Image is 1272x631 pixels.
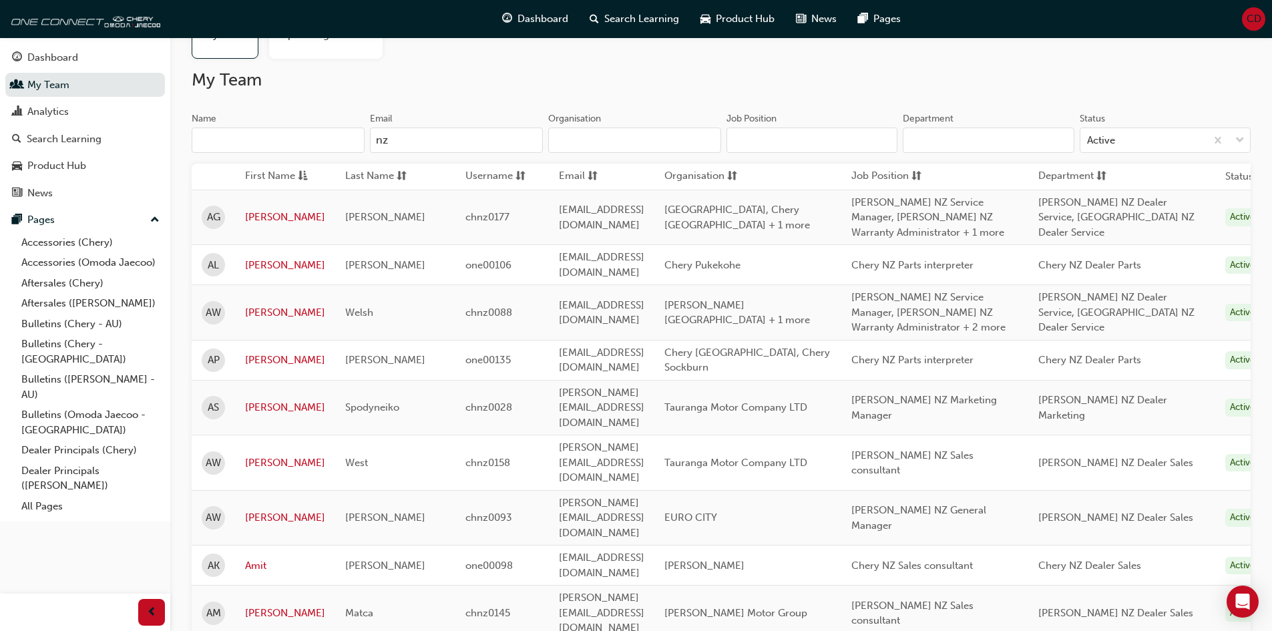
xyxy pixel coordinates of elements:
[245,168,319,185] button: First Nameasc-icon
[727,168,737,185] span: sorting-icon
[207,210,220,225] span: AG
[515,168,525,185] span: sorting-icon
[559,387,644,429] span: [PERSON_NAME][EMAIL_ADDRESS][DOMAIN_NAME]
[147,604,157,621] span: prev-icon
[517,11,568,27] span: Dashboard
[1225,208,1260,226] div: Active
[664,204,810,231] span: [GEOGRAPHIC_DATA], Chery [GEOGRAPHIC_DATA] + 1 more
[12,214,22,226] span: pages-icon
[604,11,679,27] span: Search Learning
[690,5,785,33] a: car-iconProduct Hub
[345,306,373,319] span: Welsh
[664,259,740,271] span: Chery Pukekohe
[559,299,644,327] span: [EMAIL_ADDRESS][DOMAIN_NAME]
[911,168,921,185] span: sorting-icon
[397,168,407,185] span: sorting-icon
[1038,354,1141,366] span: Chery NZ Dealer Parts
[16,314,165,335] a: Bulletins (Chery - AU)
[345,401,399,413] span: Spodyneiko
[27,50,78,65] div: Dashboard
[465,168,513,185] span: Username
[7,5,160,32] a: oneconnect
[206,606,221,621] span: AM
[27,132,101,147] div: Search Learning
[903,128,1074,153] input: Department
[548,128,721,153] input: Organisation
[345,168,394,185] span: Last Name
[206,510,221,525] span: AW
[851,504,986,532] span: [PERSON_NAME] NZ General Manager
[206,455,221,471] span: AW
[664,401,807,413] span: Tauranga Motor Company LTD
[27,212,55,228] div: Pages
[851,168,909,185] span: Job Position
[345,560,425,572] span: [PERSON_NAME]
[245,353,325,368] a: [PERSON_NAME]
[370,112,393,126] div: Email
[298,168,308,185] span: asc-icon
[16,405,165,440] a: Bulletins (Omoda Jaecoo - [GEOGRAPHIC_DATA])
[1247,11,1261,27] span: CD
[903,112,953,126] div: Department
[5,208,165,232] button: Pages
[16,369,165,405] a: Bulletins ([PERSON_NAME] - AU)
[796,11,806,27] span: news-icon
[726,128,897,153] input: Job Position
[559,251,644,278] span: [EMAIL_ADDRESS][DOMAIN_NAME]
[5,43,165,208] button: DashboardMy TeamAnalyticsSearch LearningProduct HubNews
[5,127,165,152] a: Search Learning
[1235,132,1245,150] span: down-icon
[847,5,911,33] a: pages-iconPages
[588,168,598,185] span: sorting-icon
[5,45,165,70] a: Dashboard
[1038,394,1167,421] span: [PERSON_NAME] NZ Dealer Marketing
[5,73,165,97] a: My Team
[851,291,1006,333] span: [PERSON_NAME] NZ Service Manager, [PERSON_NAME] NZ Warranty Administrator + 2 more
[16,293,165,314] a: Aftersales ([PERSON_NAME])
[465,259,511,271] span: one00106
[716,11,775,27] span: Product Hub
[1096,168,1106,185] span: sorting-icon
[664,560,745,572] span: [PERSON_NAME]
[1225,399,1260,417] div: Active
[12,106,22,118] span: chart-icon
[1038,168,1094,185] span: Department
[491,5,579,33] a: guage-iconDashboard
[726,112,777,126] div: Job Position
[150,212,160,229] span: up-icon
[16,252,165,273] a: Accessories (Omoda Jaecoo)
[1225,169,1253,184] th: Status
[245,305,325,321] a: [PERSON_NAME]
[851,168,925,185] button: Job Positionsorting-icon
[1087,133,1115,148] div: Active
[873,11,901,27] span: Pages
[1225,351,1260,369] div: Active
[1225,509,1260,527] div: Active
[465,354,511,366] span: one00135
[465,401,512,413] span: chnz0028
[16,232,165,253] a: Accessories (Chery)
[1038,560,1141,572] span: Chery NZ Dealer Sales
[559,168,585,185] span: Email
[27,158,86,174] div: Product Hub
[851,394,997,421] span: [PERSON_NAME] NZ Marketing Manager
[579,5,690,33] a: search-iconSearch Learning
[345,259,425,271] span: [PERSON_NAME]
[245,400,325,415] a: [PERSON_NAME]
[1038,457,1193,469] span: [PERSON_NAME] NZ Dealer Sales
[851,600,974,627] span: [PERSON_NAME] NZ Sales consultant
[664,299,810,327] span: [PERSON_NAME] [GEOGRAPHIC_DATA] + 1 more
[27,104,69,120] div: Analytics
[12,52,22,64] span: guage-icon
[245,210,325,225] a: [PERSON_NAME]
[16,496,165,517] a: All Pages
[5,181,165,206] a: News
[1080,112,1105,126] div: Status
[345,168,419,185] button: Last Namesorting-icon
[5,154,165,178] a: Product Hub
[5,99,165,124] a: Analytics
[1038,291,1195,333] span: [PERSON_NAME] NZ Dealer Service, [GEOGRAPHIC_DATA] NZ Dealer Service
[664,457,807,469] span: Tauranga Motor Company LTD
[465,607,510,619] span: chnz0145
